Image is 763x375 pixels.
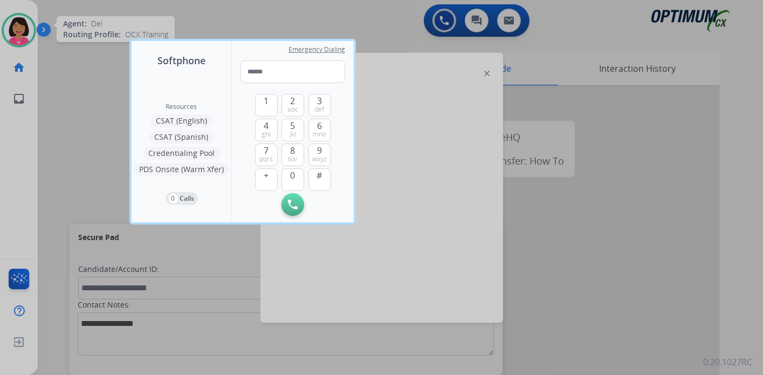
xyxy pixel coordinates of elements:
[308,168,331,191] button: #
[264,119,269,132] span: 4
[291,144,295,157] span: 8
[262,130,271,139] span: ghi
[255,94,278,117] button: 1
[281,119,304,141] button: 5jkl
[169,194,178,203] p: 0
[134,163,229,176] button: PDS Onsite (Warm Xfer)
[288,200,298,209] img: call-button
[308,94,331,117] button: 3def
[703,356,752,369] p: 0.20.1027RC
[281,144,304,166] button: 8tuv
[315,105,325,114] span: def
[288,155,298,163] span: tuv
[312,155,327,163] span: wxyz
[290,130,296,139] span: jkl
[157,53,205,68] span: Softphone
[166,103,197,111] span: Resources
[264,144,269,157] span: 7
[281,94,304,117] button: 2abc
[150,114,212,127] button: CSAT (English)
[317,119,322,132] span: 6
[255,144,278,166] button: 7pqrs
[287,105,298,114] span: abc
[180,194,195,203] p: Calls
[317,94,322,107] span: 3
[317,144,322,157] span: 9
[255,168,278,191] button: +
[308,144,331,166] button: 9wxyz
[317,169,322,182] span: #
[313,130,326,139] span: mno
[264,94,269,107] span: 1
[288,45,345,54] span: Emergency Dialing
[291,94,295,107] span: 2
[143,147,220,160] button: Credentialing Pool
[281,168,304,191] button: 0
[255,119,278,141] button: 4ghi
[166,192,198,205] button: 0Calls
[308,119,331,141] button: 6mno
[291,169,295,182] span: 0
[264,169,269,182] span: +
[149,131,214,144] button: CSAT (Spanish)
[291,119,295,132] span: 5
[259,155,273,163] span: pqrs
